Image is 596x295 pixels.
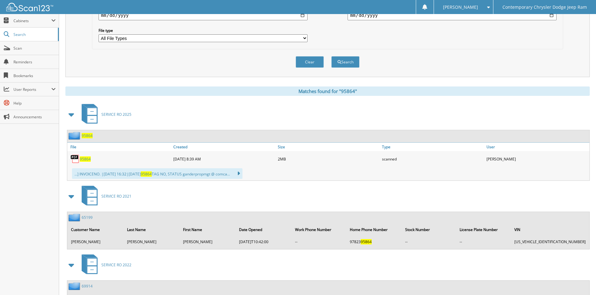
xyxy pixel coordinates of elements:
[172,153,276,165] div: [DATE] 8:39 AM
[172,143,276,151] a: Created
[82,215,93,220] a: 65199
[65,86,590,96] div: Matches found for "95864"
[13,101,56,106] span: Help
[13,18,51,23] span: Cabinets
[276,153,381,165] div: 2MB
[13,73,56,78] span: Bookmarks
[99,10,308,20] input: start
[78,102,131,127] a: SERVICE RO 2025
[402,237,456,247] td: --
[180,237,235,247] td: [PERSON_NAME]
[101,194,131,199] span: SERVICE RO 2021
[99,28,308,33] label: File type
[485,153,589,165] div: [PERSON_NAME]
[6,3,53,11] img: scan123-logo-white.svg
[502,5,587,9] span: Contemporary Chrysler Dodge Jeep Ram
[511,223,589,236] th: VIN
[331,56,359,68] button: Search
[13,87,51,92] span: User Reports
[82,133,93,138] a: 95864
[69,132,82,140] img: folder2.png
[443,5,478,9] span: [PERSON_NAME]
[380,143,485,151] a: Type
[70,154,80,164] img: PDF.png
[72,168,242,179] div: ...] INVOICENO. |[DATE] 16:32|[DATE] TAG NO, STATUS ganderpropmgt @ comca...
[78,184,131,209] a: SERVICE RO 2021
[456,237,511,247] td: --
[347,223,401,236] th: Home Phone Number
[78,253,131,277] a: SERVICE RO 2022
[141,171,152,177] span: 95864
[296,56,324,68] button: Clear
[124,223,179,236] th: Last Name
[236,237,291,247] td: [DATE]T10:42:00
[82,283,93,289] a: 69914
[101,112,131,117] span: SERVICE RO 2025
[180,223,235,236] th: First Name
[13,46,56,51] span: Scan
[13,32,55,37] span: Search
[348,10,557,20] input: end
[485,143,589,151] a: User
[69,214,82,221] img: folder2.png
[13,59,56,65] span: Reminders
[292,223,346,236] th: Work Phone Number
[124,237,179,247] td: [PERSON_NAME]
[511,237,589,247] td: [US_VEHICLE_IDENTIFICATION_NUMBER]
[13,114,56,120] span: Announcements
[380,153,485,165] div: scanned
[456,223,511,236] th: License Plate Number
[67,143,172,151] a: File
[69,282,82,290] img: folder2.png
[80,156,91,162] a: 95864
[361,239,372,244] span: 95864
[101,262,131,268] span: SERVICE RO 2022
[565,265,596,295] iframe: Chat Widget
[236,223,291,236] th: Date Opened
[276,143,381,151] a: Size
[68,223,123,236] th: Customer Name
[347,237,401,247] td: 97823
[292,237,346,247] td: --
[402,223,456,236] th: Stock Number
[68,237,123,247] td: [PERSON_NAME]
